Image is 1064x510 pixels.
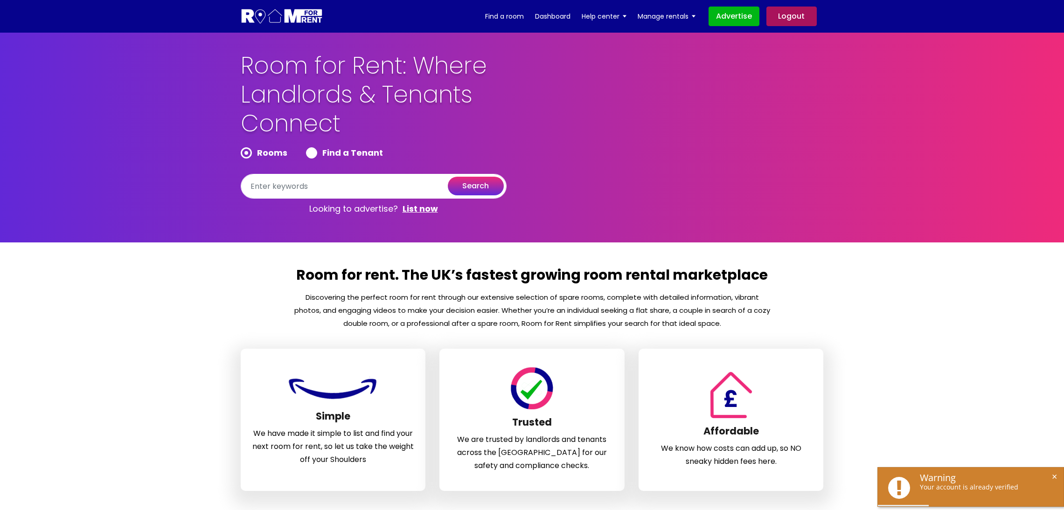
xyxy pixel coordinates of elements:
img: Logo for Room for Rent, featuring a welcoming design with a house icon and modern typography [241,8,323,25]
img: Room For Rent [509,367,555,409]
label: Find a Tenant [306,147,383,159]
a: Dashboard [535,9,570,23]
p: Discovering the perfect room for rent through our extensive selection of spare rooms, complete wi... [293,291,771,330]
p: We have made it simple to list and find your next room for rent, so let us take the weight off yo... [252,427,414,466]
p: Looking to advertise? [241,199,507,219]
label: Rooms [241,147,287,159]
button: search [448,177,504,195]
span: × [1050,472,1059,481]
a: List now [403,203,438,214]
a: Advertise [709,7,759,26]
div: Warning [920,472,1054,483]
input: Enter keywords [241,174,507,199]
a: Help center [582,9,626,23]
div: Your account is already verified [920,483,1054,491]
img: Room For Rent [706,372,757,418]
h3: Trusted [451,416,613,433]
p: We are trusted by landlords and tenants across the [GEOGRAPHIC_DATA] for our safety and complianc... [451,433,613,472]
img: Room For Rent [286,374,380,403]
a: Logout [766,7,817,26]
h3: Simple [252,410,414,427]
p: We know how costs can add up, so NO sneaky hidden fees here. [650,442,812,468]
h1: Room for Rent: Where Landlords & Tenants Connect [241,51,553,147]
a: Manage rentals [638,9,695,23]
h2: Room for rent. The UK’s fastest growing room rental marketplace [293,266,771,291]
h3: Affordable [650,425,812,442]
a: Find a room [485,9,524,23]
